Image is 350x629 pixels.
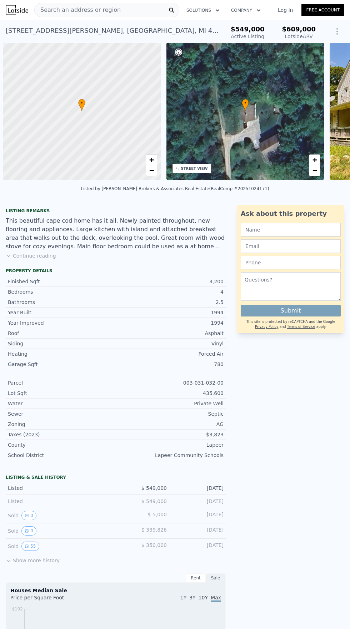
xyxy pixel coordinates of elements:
[116,330,224,337] div: Asphalt
[330,24,344,39] button: Show Options
[116,441,224,448] div: Lapeer
[116,278,224,285] div: 3,200
[116,400,224,407] div: Private Well
[8,400,116,407] div: Water
[116,288,224,295] div: 4
[8,421,116,428] div: Zoning
[206,573,226,583] div: Sale
[149,166,154,175] span: −
[241,223,341,237] input: Name
[231,25,265,33] span: $549,000
[116,350,224,357] div: Forced Air
[172,498,224,505] div: [DATE]
[6,217,226,251] div: This beautiful cape cod home has it all. Newly painted throughout, new flooring and appliances. L...
[241,239,341,253] input: Email
[116,361,224,368] div: 780
[10,594,116,605] div: Price per Square Foot
[12,607,23,612] tspan: $192
[8,309,116,316] div: Year Built
[6,208,226,214] div: Listing remarks
[116,379,224,386] div: 003-031-032-00
[6,475,226,482] div: LISTING & SALE HISTORY
[6,5,28,15] img: Lotside
[141,542,167,548] span: $ 350,000
[35,6,121,14] span: Search an address or region
[8,485,110,492] div: Listed
[6,26,219,36] div: [STREET_ADDRESS][PERSON_NAME] , [GEOGRAPHIC_DATA] , MI 48428
[282,25,316,33] span: $609,000
[301,4,344,16] a: Free Account
[116,299,224,306] div: 2.5
[242,99,249,111] div: •
[8,330,116,337] div: Roof
[8,526,110,536] div: Sold
[309,154,320,165] a: Zoom in
[141,485,167,491] span: $ 549,000
[8,431,116,438] div: Taxes (2023)
[116,431,224,438] div: $3,823
[181,166,208,171] div: STREET VIEW
[241,256,341,269] input: Phone
[312,155,317,164] span: +
[241,319,341,330] div: This site is protected by reCAPTCHA and the Google and apply.
[146,154,157,165] a: Zoom in
[81,186,269,191] div: Listed by [PERSON_NAME] Brokers & Associates Real Estate (RealComp #20251024171)
[8,452,116,459] div: School District
[8,288,116,295] div: Bedrooms
[8,319,116,326] div: Year Improved
[172,542,224,551] div: [DATE]
[141,498,167,504] span: $ 549,000
[116,319,224,326] div: 1994
[141,527,167,533] span: $ 339,826
[116,309,224,316] div: 1994
[211,595,221,602] span: Max
[116,340,224,347] div: Vinyl
[172,511,224,520] div: [DATE]
[8,410,116,417] div: Sewer
[241,209,341,219] div: Ask about this property
[242,100,249,106] span: •
[199,595,208,600] span: 10Y
[241,305,341,316] button: Submit
[8,340,116,347] div: Siding
[8,498,110,505] div: Listed
[78,99,85,111] div: •
[21,511,36,520] button: View historical data
[146,165,157,176] a: Zoom out
[116,390,224,397] div: 435,600
[8,390,116,397] div: Lot Sqft
[148,512,167,517] span: $ 5,000
[21,542,39,551] button: View historical data
[181,4,225,17] button: Solutions
[180,595,186,600] span: 1Y
[231,34,264,39] span: Active Listing
[186,573,206,583] div: Rent
[8,299,116,306] div: Bathrooms
[8,542,110,551] div: Sold
[269,6,301,14] a: Log In
[8,441,116,448] div: County
[172,485,224,492] div: [DATE]
[116,452,224,459] div: Lapeer Community Schools
[312,166,317,175] span: −
[10,587,221,594] div: Houses Median Sale
[6,554,60,564] button: Show more history
[8,361,116,368] div: Garage Sqft
[8,278,116,285] div: Finished Sqft
[116,421,224,428] div: AG
[78,100,85,106] span: •
[225,4,266,17] button: Company
[6,268,226,274] div: Property details
[8,350,116,357] div: Heating
[255,325,278,329] a: Privacy Policy
[287,325,315,329] a: Terms of Service
[8,511,110,520] div: Sold
[8,379,116,386] div: Parcel
[189,595,195,600] span: 3Y
[21,526,36,536] button: View historical data
[282,33,316,40] div: Lotside ARV
[172,526,224,536] div: [DATE]
[116,410,224,417] div: Septic
[309,165,320,176] a: Zoom out
[149,155,154,164] span: +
